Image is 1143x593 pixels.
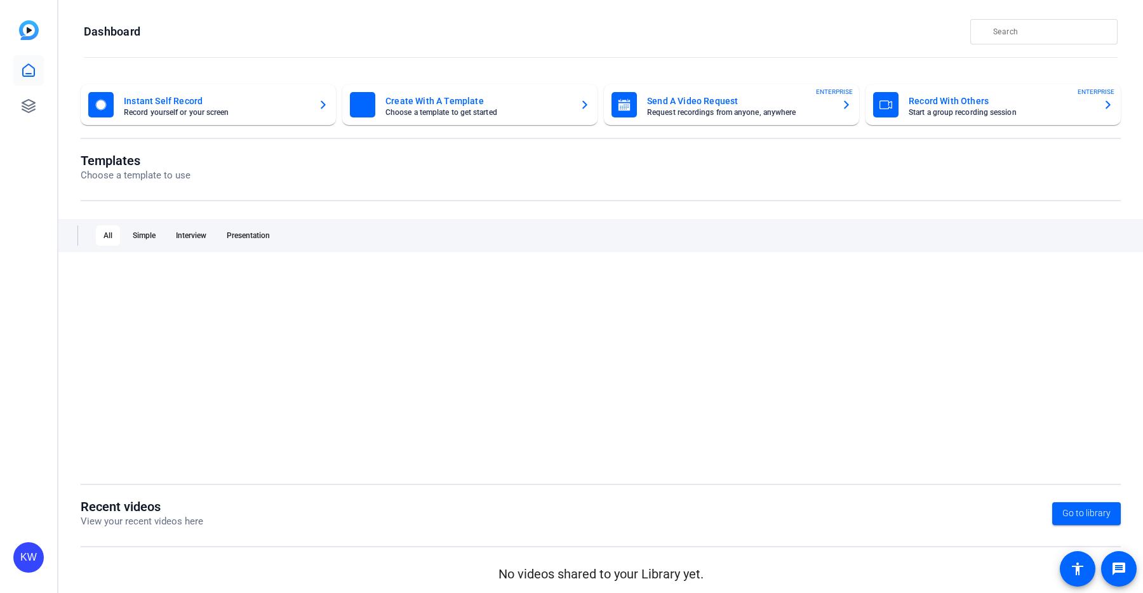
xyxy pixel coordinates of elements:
[81,84,336,125] button: Instant Self RecordRecord yourself or your screen
[81,153,190,168] h1: Templates
[1070,561,1085,576] mat-icon: accessibility
[647,109,831,116] mat-card-subtitle: Request recordings from anyone, anywhere
[1111,561,1126,576] mat-icon: message
[124,109,308,116] mat-card-subtitle: Record yourself or your screen
[81,499,203,514] h1: Recent videos
[816,87,853,97] span: ENTERPRISE
[1062,507,1111,520] span: Go to library
[909,109,1093,116] mat-card-subtitle: Start a group recording session
[647,93,831,109] mat-card-title: Send A Video Request
[1052,502,1121,525] a: Go to library
[81,564,1121,583] p: No videos shared to your Library yet.
[84,24,140,39] h1: Dashboard
[219,225,277,246] div: Presentation
[342,84,598,125] button: Create With A TemplateChoose a template to get started
[993,24,1107,39] input: Search
[13,542,44,573] div: KW
[168,225,214,246] div: Interview
[909,93,1093,109] mat-card-title: Record With Others
[81,168,190,183] p: Choose a template to use
[96,225,120,246] div: All
[19,20,39,40] img: blue-gradient.svg
[385,93,570,109] mat-card-title: Create With A Template
[866,84,1121,125] button: Record With OthersStart a group recording sessionENTERPRISE
[385,109,570,116] mat-card-subtitle: Choose a template to get started
[1078,87,1114,97] span: ENTERPRISE
[604,84,859,125] button: Send A Video RequestRequest recordings from anyone, anywhereENTERPRISE
[81,514,203,529] p: View your recent videos here
[124,93,308,109] mat-card-title: Instant Self Record
[125,225,163,246] div: Simple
